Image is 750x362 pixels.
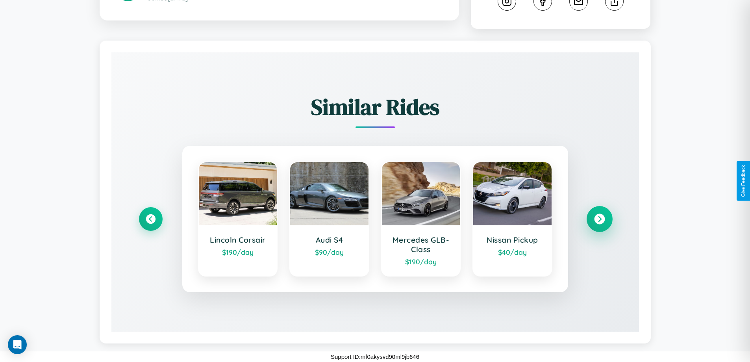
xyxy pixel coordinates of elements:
h3: Audi S4 [298,235,361,245]
div: $ 190 /day [390,257,452,266]
a: Audi S4$90/day [289,162,369,277]
a: Nissan Pickup$40/day [472,162,552,277]
h3: Lincoln Corsair [207,235,269,245]
div: $ 190 /day [207,248,269,256]
h3: Mercedes GLB-Class [390,235,452,254]
div: $ 90 /day [298,248,361,256]
a: Mercedes GLB-Class$190/day [381,162,461,277]
div: Open Intercom Messenger [8,335,27,354]
a: Lincoln Corsair$190/day [198,162,278,277]
p: Support ID: mf0akysvd90ml9jb646 [331,351,419,362]
h2: Similar Rides [139,92,611,122]
div: Give Feedback [741,165,746,197]
h3: Nissan Pickup [481,235,544,245]
div: $ 40 /day [481,248,544,256]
